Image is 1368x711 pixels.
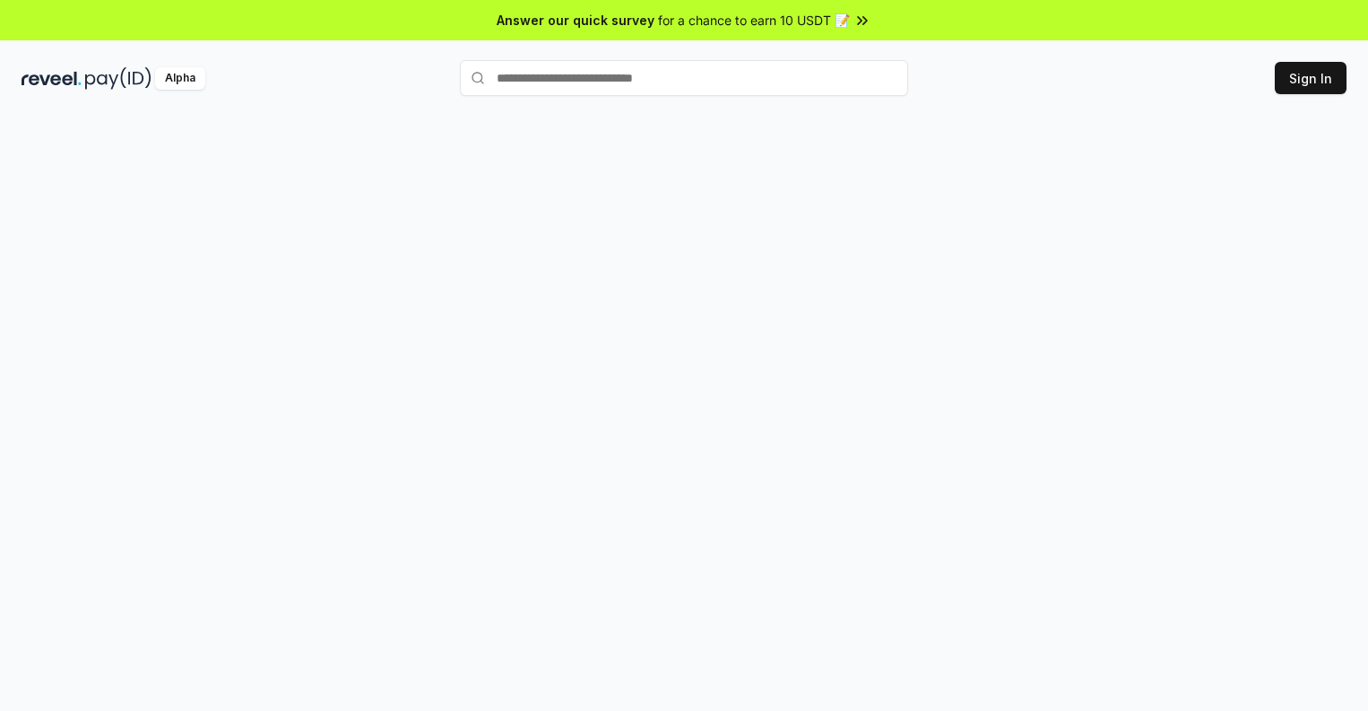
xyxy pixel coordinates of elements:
[497,11,654,30] span: Answer our quick survey
[1275,62,1346,94] button: Sign In
[85,67,152,90] img: pay_id
[22,67,82,90] img: reveel_dark
[155,67,205,90] div: Alpha
[658,11,850,30] span: for a chance to earn 10 USDT 📝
